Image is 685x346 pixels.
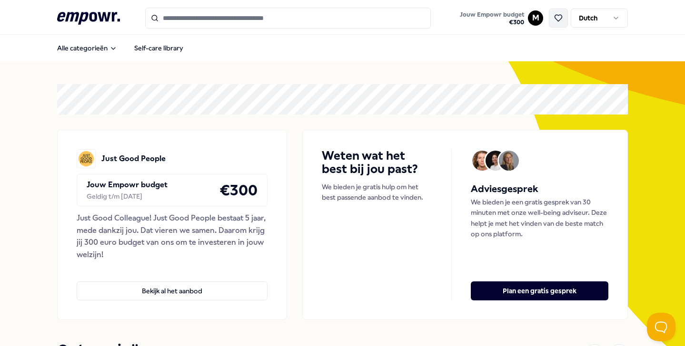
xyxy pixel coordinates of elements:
[460,19,524,26] span: € 300
[486,151,506,171] img: Avatar
[458,9,526,28] button: Jouw Empowr budget€300
[87,191,168,202] div: Geldig t/m [DATE]
[50,38,125,58] button: Alle categorieën
[77,266,268,300] a: Bekijk al het aanbod
[460,11,524,19] span: Jouw Empowr budget
[528,10,543,26] button: M
[127,38,191,58] a: Self-care library
[322,149,432,176] h4: Weten wat het best bij jou past?
[322,182,432,203] p: We bieden je gratis hulp om het best passende aanbod te vinden.
[647,313,675,341] iframe: Help Scout Beacon - Open
[499,151,519,171] img: Avatar
[472,151,492,171] img: Avatar
[145,8,431,29] input: Search for products, categories or subcategories
[77,212,268,260] div: Just Good Colleague! Just Good People bestaat 5 jaar, mede dankzij jou. Dat vieren we samen. Daar...
[87,179,168,191] p: Jouw Empowr budget
[471,182,608,197] h5: Adviesgesprek
[219,178,258,202] h4: € 300
[471,281,608,300] button: Plan een gratis gesprek
[456,8,528,28] a: Jouw Empowr budget€300
[77,149,96,168] img: Just Good People
[471,197,608,240] p: We bieden je een gratis gesprek van 30 minuten met onze well-being adviseur. Deze helpt je met he...
[77,281,268,300] button: Bekijk al het aanbod
[101,153,166,165] p: Just Good People
[50,38,191,58] nav: Main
